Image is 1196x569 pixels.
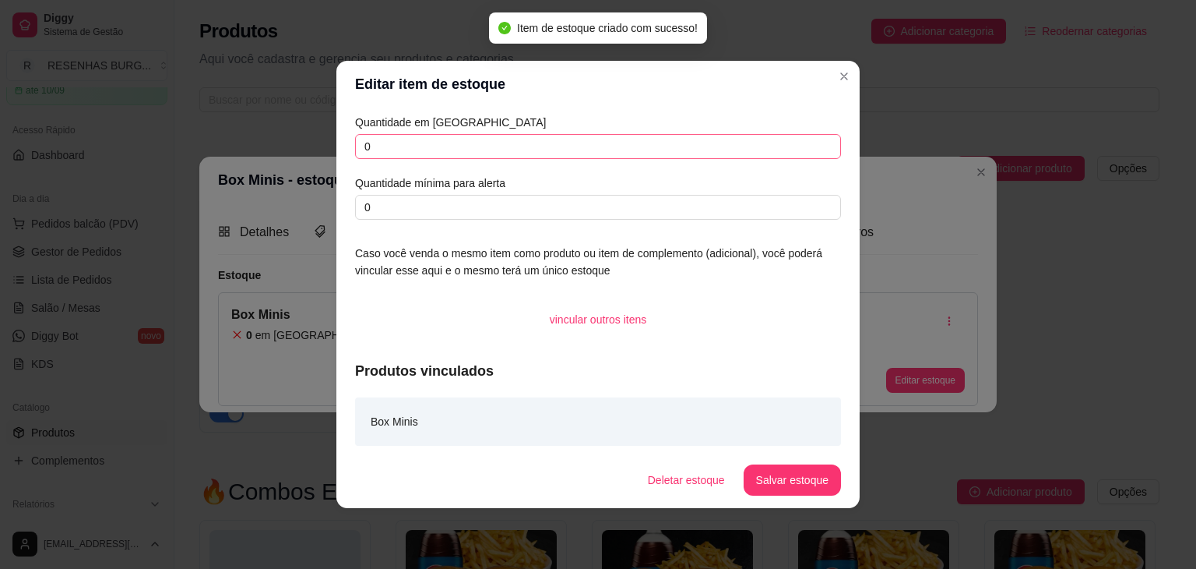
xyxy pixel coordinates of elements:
[832,64,857,89] button: Close
[355,360,841,382] article: Produtos vinculados
[355,114,841,131] article: Quantidade em [GEOGRAPHIC_DATA]
[537,304,660,335] button: vincular outros itens
[635,465,737,496] button: Deletar estoque
[744,465,841,496] button: Salvar estoque
[355,175,841,192] article: Quantidade mínima para alerta
[517,22,698,34] span: Item de estoque criado com sucesso!
[355,245,841,279] article: Caso você venda o mesmo item como produto ou item de complemento (adicional), você poderá vincula...
[336,61,860,108] header: Editar item de estoque
[498,22,511,34] span: check-circle
[371,413,418,430] article: Box Minis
